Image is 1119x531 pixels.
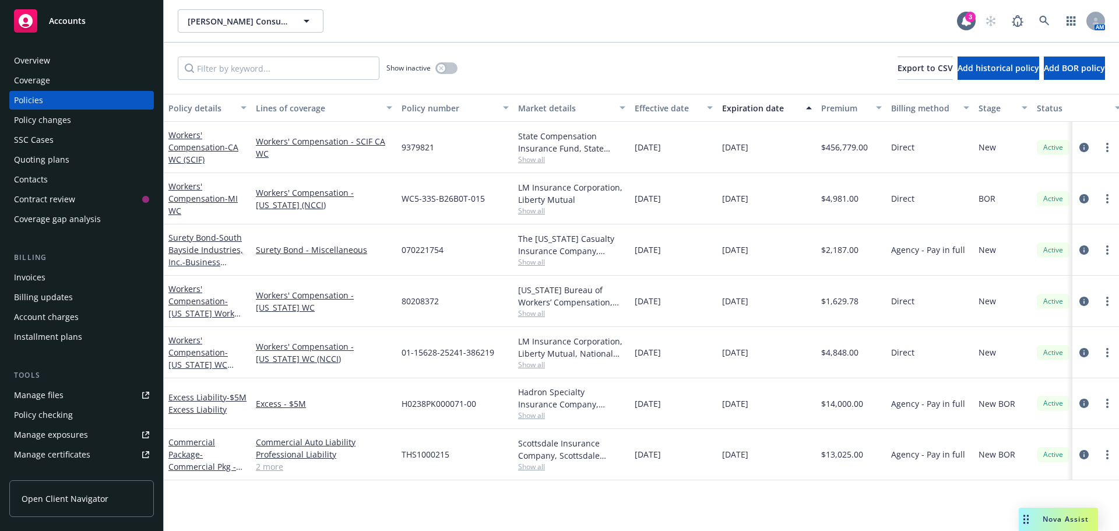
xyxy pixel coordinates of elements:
span: [DATE] [722,192,748,205]
div: 3 [965,12,976,22]
span: Direct [891,141,914,153]
span: Open Client Navigator [22,493,108,505]
span: Direct [891,295,914,307]
div: Coverage [14,71,50,90]
div: Lines of coverage [256,102,379,114]
div: Manage files [14,386,64,405]
div: Contacts [14,170,48,189]
div: Billing [9,252,154,263]
span: Direct [891,192,914,205]
a: Switch app [1060,9,1083,33]
div: Manage certificates [14,445,90,464]
span: Active [1041,142,1065,153]
a: Excess - $5M [256,398,392,410]
button: Expiration date [717,94,817,122]
a: Manage files [9,386,154,405]
div: LM Insurance Corporation, Liberty Mutual, National Council on Compensation Insurance (NCCI) [518,335,625,360]
a: Overview [9,51,154,70]
span: Add historical policy [958,62,1039,73]
a: 2 more [256,460,392,473]
a: circleInformation [1077,448,1091,462]
span: Active [1041,194,1065,204]
span: [DATE] [635,398,661,410]
a: more [1100,448,1114,462]
span: Active [1041,245,1065,255]
span: Show inactive [386,63,431,73]
span: [DATE] [722,244,748,256]
a: Workers' Compensation [168,181,238,216]
button: [PERSON_NAME] Consulting Corp [178,9,323,33]
a: Manage claims [9,465,154,484]
a: more [1100,294,1114,308]
div: Account charges [14,308,79,326]
input: Filter by keyword... [178,57,379,80]
span: Show all [518,462,625,472]
div: The [US_STATE] Casualty Insurance Company, Liberty Mutual [518,233,625,257]
span: Active [1041,347,1065,358]
span: [DATE] [635,141,661,153]
a: Policies [9,91,154,110]
a: circleInformation [1077,243,1091,257]
span: [DATE] [722,448,748,460]
a: Workers' Compensation - [US_STATE] WC (NCCI) [256,340,392,365]
a: Workers' Compensation [168,129,238,165]
span: New [979,141,996,153]
a: more [1100,192,1114,206]
span: Direct [891,346,914,358]
a: Contacts [9,170,154,189]
span: Show all [518,410,625,420]
button: Market details [513,94,630,122]
div: Effective date [635,102,700,114]
div: Coverage gap analysis [14,210,101,228]
span: [DATE] [722,141,748,153]
div: Hadron Specialty Insurance Company, Hadron Holdings, LP, RT Specialty Insurance Services, LLC (RS... [518,386,625,410]
div: Overview [14,51,50,70]
span: 01-15628-25241-386219 [402,346,494,358]
div: Premium [821,102,869,114]
span: $2,187.00 [821,244,858,256]
a: Invoices [9,268,154,287]
a: Manage exposures [9,425,154,444]
a: Policy changes [9,111,154,129]
span: New BOR [979,398,1015,410]
span: Show all [518,257,625,267]
div: Drag to move [1019,508,1033,531]
button: Premium [817,94,886,122]
a: Installment plans [9,328,154,346]
button: Policy details [164,94,251,122]
span: $1,629.78 [821,295,858,307]
span: $4,848.00 [821,346,858,358]
a: Commercial Package [168,437,236,484]
a: Professional Liability [256,448,392,460]
a: circleInformation [1077,192,1091,206]
a: Accounts [9,5,154,37]
div: Billing method [891,102,956,114]
a: SSC Cases [9,131,154,149]
a: Workers' Compensation [168,335,228,382]
a: Workers' Compensation - [US_STATE] WC [256,289,392,314]
span: [DATE] [635,192,661,205]
button: Billing method [886,94,974,122]
a: Commercial Auto Liability [256,436,392,448]
div: Policies [14,91,43,110]
div: Scottsdale Insurance Company, Scottsdale Insurance Company (Nationwide), RT Specialty Insurance S... [518,437,625,462]
a: more [1100,243,1114,257]
span: 9379821 [402,141,434,153]
span: Show all [518,308,625,318]
span: [DATE] [722,398,748,410]
button: Add BOR policy [1044,57,1105,80]
div: Expiration date [722,102,799,114]
span: Agency - Pay in full [891,448,965,460]
span: Show all [518,360,625,370]
button: Nova Assist [1019,508,1098,531]
div: Stage [979,102,1015,114]
a: Contract review [9,190,154,209]
a: circleInformation [1077,140,1091,154]
span: [DATE] [635,346,661,358]
span: [DATE] [722,295,748,307]
span: $4,981.00 [821,192,858,205]
span: $13,025.00 [821,448,863,460]
a: Quoting plans [9,150,154,169]
button: Effective date [630,94,717,122]
a: more [1100,346,1114,360]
